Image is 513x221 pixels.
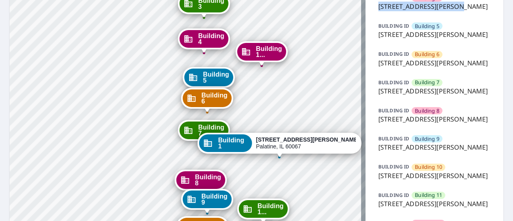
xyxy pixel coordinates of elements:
p: [STREET_ADDRESS][PERSON_NAME] [378,86,491,96]
span: Building 1 [218,137,248,149]
div: Dropped pin, building Building 7, Commercial property, 42 North Smith Street Palatine, IL 60067 [178,120,230,145]
p: BUILDING ID [378,163,409,170]
p: [STREET_ADDRESS][PERSON_NAME] [378,199,491,209]
p: [STREET_ADDRESS][PERSON_NAME] [378,58,491,68]
p: BUILDING ID [378,107,409,114]
span: Building 6 [415,51,439,58]
span: Building 9 [415,135,439,143]
span: Building 7 [198,124,224,136]
span: Building 4 [198,33,224,45]
div: Dropped pin, building Building 5, Commercial property, 42 North Smith Street Palatine, IL 60067 [183,67,235,92]
p: BUILDING ID [378,192,409,199]
span: Building 9 [202,193,228,205]
div: Dropped pin, building Building 1, Commercial property, 42 North Smith Street Palatine, IL 60067 [198,133,361,158]
div: Palatine, IL 60067 [256,136,356,150]
span: Building 1... [258,203,284,215]
span: Building 11 [415,191,442,199]
div: Dropped pin, building Building 4, Commercial property, 42 North Smith Street Palatine, IL 60067 [178,28,230,53]
p: BUILDING ID [378,79,409,86]
div: Dropped pin, building Building 9, Commercial property, 42 North Smith Street Palatine, IL 60067 [181,189,233,214]
strong: [STREET_ADDRESS][PERSON_NAME] [256,136,360,143]
span: Building 1... [256,46,282,58]
p: [STREET_ADDRESS][PERSON_NAME] [378,30,491,39]
div: Dropped pin, building Building 12, Commercial property, 42 North Smith Street Palatine, IL 60067 [236,41,288,66]
span: Building 7 [415,79,439,86]
span: Building 8 [415,107,439,115]
span: Building 6 [202,92,228,104]
span: Building 5 [203,71,229,83]
p: BUILDING ID [378,51,409,57]
p: [STREET_ADDRESS][PERSON_NAME] [378,171,491,180]
span: Building 5 [415,22,439,30]
div: Dropped pin, building Building 8, Commercial property, 42 North Smith Street Palatine, IL 60067 [175,170,227,195]
p: [STREET_ADDRESS][PERSON_NAME] [378,142,491,152]
p: BUILDING ID [378,135,409,142]
p: [STREET_ADDRESS][PERSON_NAME] [378,2,491,11]
p: [STREET_ADDRESS][PERSON_NAME] [378,114,491,124]
span: Building 8 [195,174,221,186]
p: BUILDING ID [378,22,409,29]
div: Dropped pin, building Building 6, Commercial property, 42 North Smith Street Palatine, IL 60067 [181,88,233,113]
span: Building 10 [415,163,442,171]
